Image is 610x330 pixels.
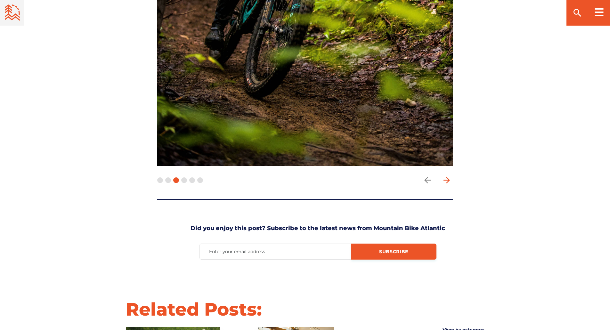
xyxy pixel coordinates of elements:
[572,8,582,18] ion-icon: search
[126,224,510,232] p: Did you enjoy this post? Subscribe to the latest news from Mountain Bike Atlantic
[442,175,451,185] ion-icon: arrow forward
[199,244,436,260] form: Contact form
[351,244,436,260] input: Subscribe
[423,175,432,185] ion-icon: arrow back
[126,298,304,320] h2: Related Posts:
[199,249,351,254] label: Enter your email address
[445,184,453,192] a: mail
